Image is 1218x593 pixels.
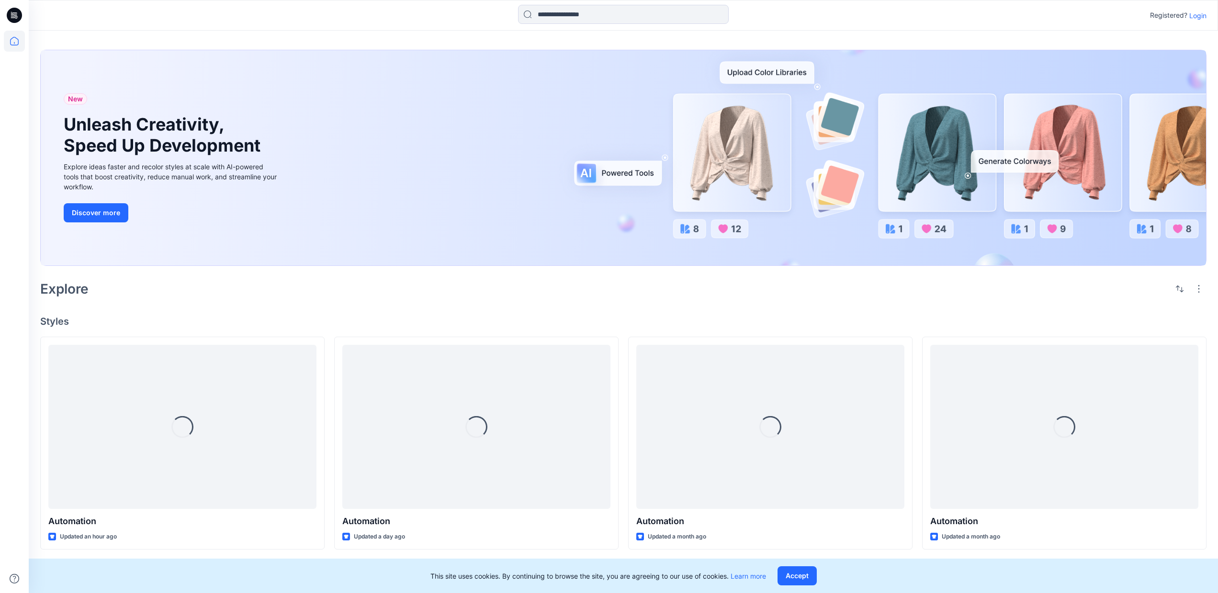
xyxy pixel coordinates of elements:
p: Login [1189,11,1207,21]
button: Accept [778,566,817,585]
a: Learn more [731,572,766,580]
p: Updated a month ago [648,532,706,542]
p: Updated an hour ago [60,532,117,542]
p: Automation [342,515,610,528]
p: Automation [636,515,904,528]
p: Automation [930,515,1198,528]
p: Registered? [1150,10,1187,21]
p: This site uses cookies. By continuing to browse the site, you are agreeing to our use of cookies. [430,571,766,581]
h4: Styles [40,316,1207,327]
h2: Explore [40,281,89,296]
span: New [68,93,83,105]
p: Automation [48,515,316,528]
a: Discover more [64,203,279,222]
h1: Unleash Creativity, Speed Up Development [64,114,265,155]
p: Updated a day ago [354,532,405,542]
p: Updated a month ago [942,532,1000,542]
button: Discover more [64,203,128,222]
div: Explore ideas faster and recolor styles at scale with AI-powered tools that boost creativity, red... [64,162,279,192]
